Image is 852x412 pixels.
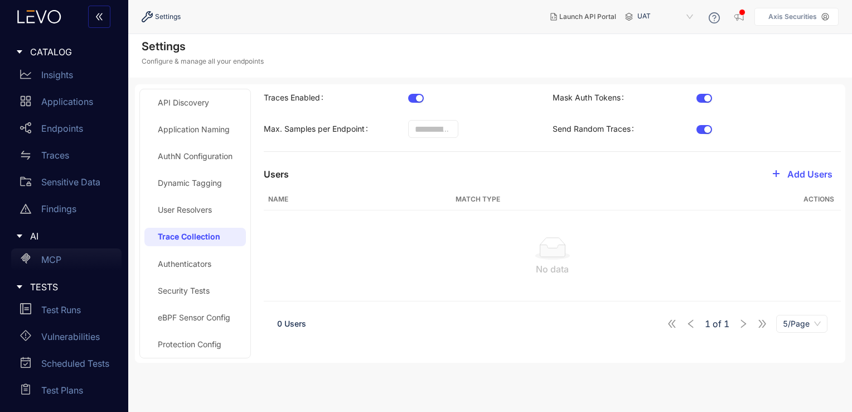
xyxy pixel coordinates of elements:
[724,319,729,329] span: 1
[158,179,222,188] div: Dynamic Tagging
[41,177,100,187] p: Sensitive Data
[158,260,211,269] div: Authenticators
[7,275,122,299] div: TESTS
[11,325,122,352] a: Vulnerabilities
[158,125,230,134] div: Application Naming
[264,169,289,179] div: Users
[796,189,841,210] th: Actions
[142,58,264,65] p: Configure & manage all your endpoints
[158,340,221,349] div: Protection Config
[787,169,832,179] span: Add Users
[158,205,212,214] div: User Resolvers
[11,379,122,406] a: Test Plans
[155,13,181,21] span: Settings
[30,282,113,292] span: TESTS
[705,319,710,329] span: 1
[88,6,110,28] button: double-left
[16,48,23,56] span: caret-right
[451,189,796,210] th: Match Type
[696,94,712,103] button: Mask Auth Tokens
[158,313,230,322] div: eBPF Sensor Config
[637,8,695,26] span: UAT
[41,305,81,315] p: Test Runs
[7,40,122,64] div: CATALOG
[264,120,372,138] label: Max. Samples per Endpoint
[553,120,638,138] label: Send Random Traces
[783,315,821,332] span: 5/Page
[41,150,69,160] p: Traces
[553,89,628,107] label: Mask Auth Tokens
[20,203,31,214] span: warning
[11,299,122,325] a: Test Runs
[11,144,122,171] a: Traces
[11,352,122,379] a: Scheduled Tests
[705,319,729,329] span: of
[11,64,122,90] a: Insights
[11,90,122,117] a: Applications
[11,171,122,198] a: Sensitive Data
[95,12,104,22] span: double-left
[409,121,458,137] input: Max. Samples per Endpoint
[142,40,264,53] h4: Settings
[30,231,113,241] span: AI
[541,8,625,26] button: Launch API Portal
[16,232,23,240] span: caret-right
[757,165,841,183] button: plusAdd Users
[41,385,83,395] p: Test Plans
[11,198,122,224] a: Findings
[273,264,832,274] div: No data
[158,286,210,295] div: Security Tests
[158,232,220,241] div: Trace Collection
[16,283,23,291] span: caret-right
[11,248,122,275] a: MCP
[30,47,113,57] span: CATALOG
[11,117,122,144] a: Endpoints
[408,94,424,103] button: Traces Enabled
[41,204,76,214] p: Findings
[768,13,817,21] p: Axis Securities
[41,123,83,133] p: Endpoints
[41,255,61,265] p: MCP
[20,150,31,161] span: swap
[41,70,73,80] p: Insights
[772,169,781,179] span: plus
[158,152,233,161] div: AuthN Configuration
[41,332,100,342] p: Vulnerabilities
[264,189,451,210] th: Name
[41,97,93,107] p: Applications
[264,89,328,107] label: Traces Enabled
[559,13,616,21] span: Launch API Portal
[41,358,109,368] p: Scheduled Tests
[277,319,306,328] span: 0 Users
[158,98,209,107] div: API Discovery
[7,224,122,248] div: AI
[696,125,712,134] button: Send Random Traces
